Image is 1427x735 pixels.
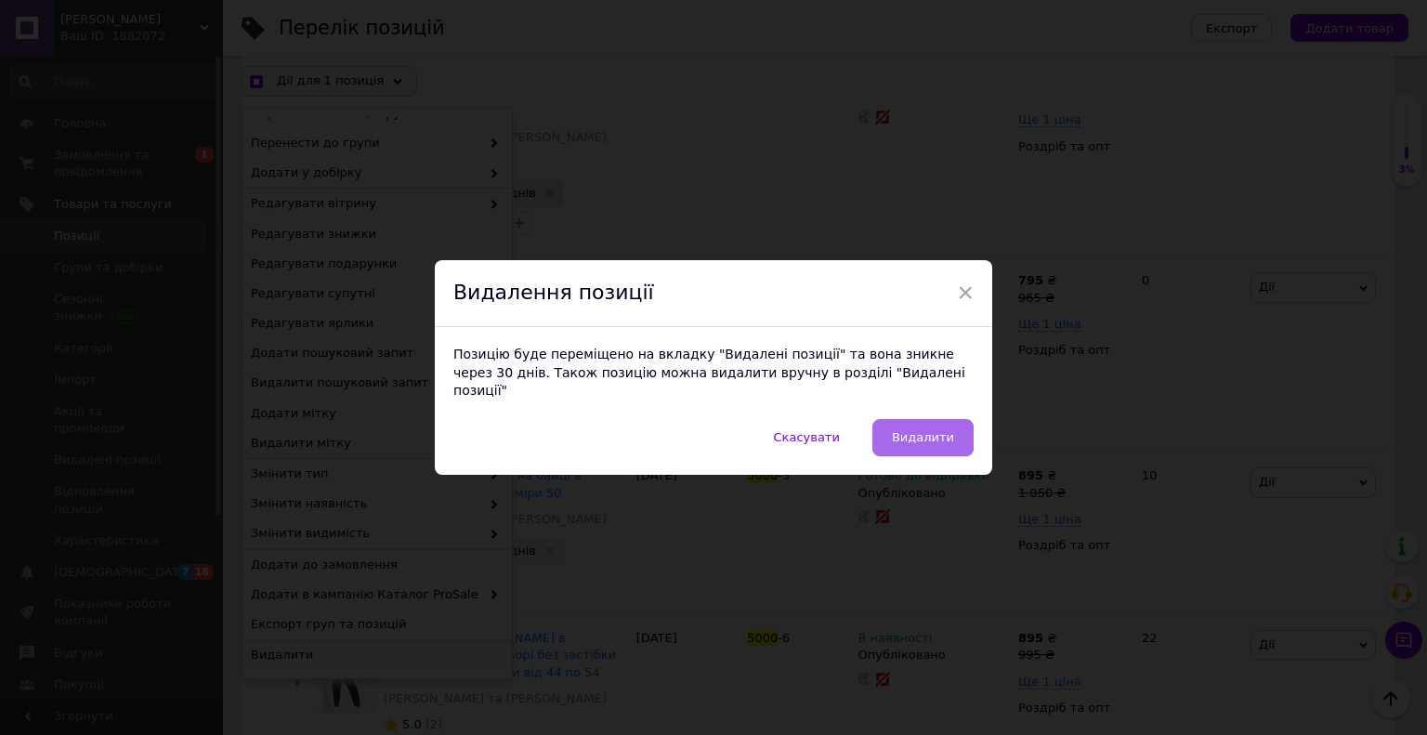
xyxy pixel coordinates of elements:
[754,419,859,456] button: Скасувати
[872,419,974,456] button: Видалити
[453,347,965,398] span: Позицію буде переміщено на вкладку "Видалені позиції" та вона зникне через 30 днів. Також позицію...
[957,277,974,308] span: ×
[892,430,954,444] span: Видалити
[453,281,654,304] span: Видалення позиції
[774,430,840,444] span: Скасувати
